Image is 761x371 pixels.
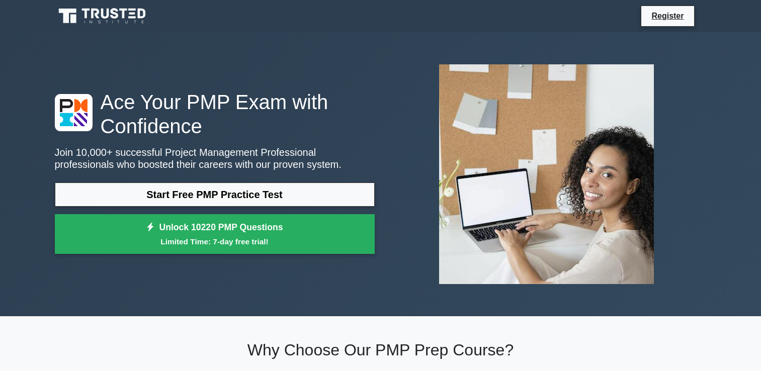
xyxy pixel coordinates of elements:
[645,10,690,22] a: Register
[55,214,375,254] a: Unlock 10220 PMP QuestionsLimited Time: 7-day free trial!
[67,236,362,247] small: Limited Time: 7-day free trial!
[55,182,375,207] a: Start Free PMP Practice Test
[55,90,375,138] h1: Ace Your PMP Exam with Confidence
[55,340,707,359] h2: Why Choose Our PMP Prep Course?
[55,146,375,170] p: Join 10,000+ successful Project Management Professional professionals who boosted their careers w...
